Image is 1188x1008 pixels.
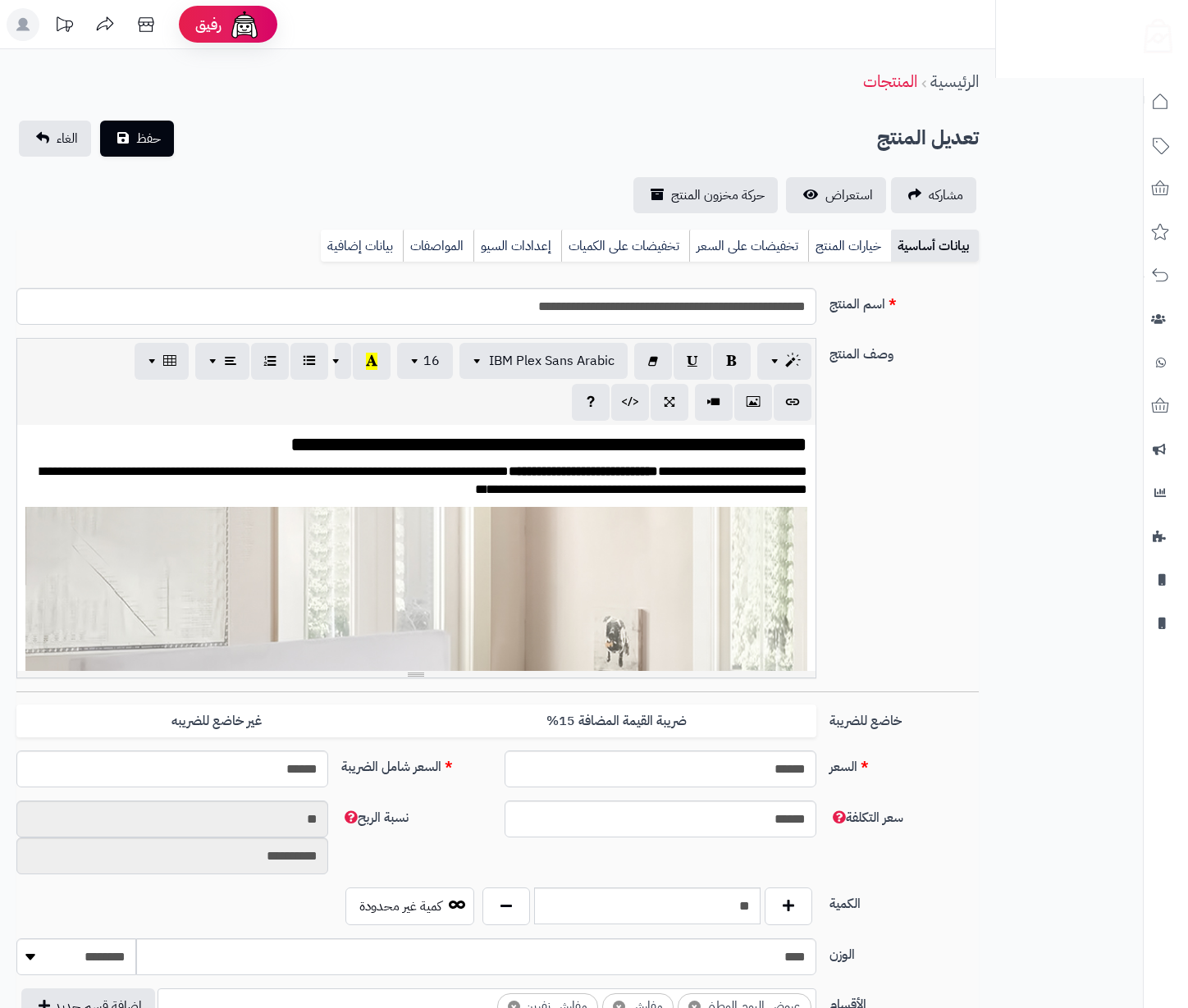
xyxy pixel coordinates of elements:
span: مشاركه [929,185,963,205]
label: الوزن [823,938,985,965]
span: سعر التكلفة [829,808,903,828]
a: تخفيضات على الكميات [561,230,689,262]
span: نسبة الربح [341,808,409,828]
img: logo [1133,12,1172,53]
button: 16 [397,343,453,379]
button: IBM Plex Sans Arabic [459,343,628,379]
label: السعر شامل الضريبة [335,750,497,777]
span: الغاء [57,129,78,148]
a: الغاء [19,121,91,157]
a: المواصفات [403,230,473,262]
label: خاضع للضريبة [823,705,985,731]
label: غير خاضع للضريبه [16,705,416,738]
a: بيانات إضافية [321,230,403,262]
label: اسم المنتج [823,288,985,314]
h2: تعديل المنتج [877,121,979,155]
a: استعراض [786,177,886,213]
a: تحديثات المنصة [43,8,85,45]
a: بيانات أساسية [891,230,979,262]
a: تخفيضات على السعر [689,230,808,262]
a: المنتجات [863,69,917,94]
a: خيارات المنتج [808,230,891,262]
span: IBM Plex Sans Arabic [489,351,615,371]
a: الرئيسية [930,69,979,94]
a: إعدادات السيو [473,230,561,262]
label: وصف المنتج [823,338,985,364]
button: حفظ [100,121,174,157]
span: حفظ [136,129,161,148]
span: استعراض [825,185,873,205]
a: مشاركه [891,177,976,213]
span: 16 [423,351,440,371]
span: حركة مخزون المنتج [671,185,765,205]
label: الكمية [823,887,985,914]
label: ضريبة القيمة المضافة 15% [416,705,816,738]
span: رفيق [195,15,222,34]
label: السعر [823,750,985,777]
a: حركة مخزون المنتج [633,177,778,213]
img: ai-face.png [228,8,261,41]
